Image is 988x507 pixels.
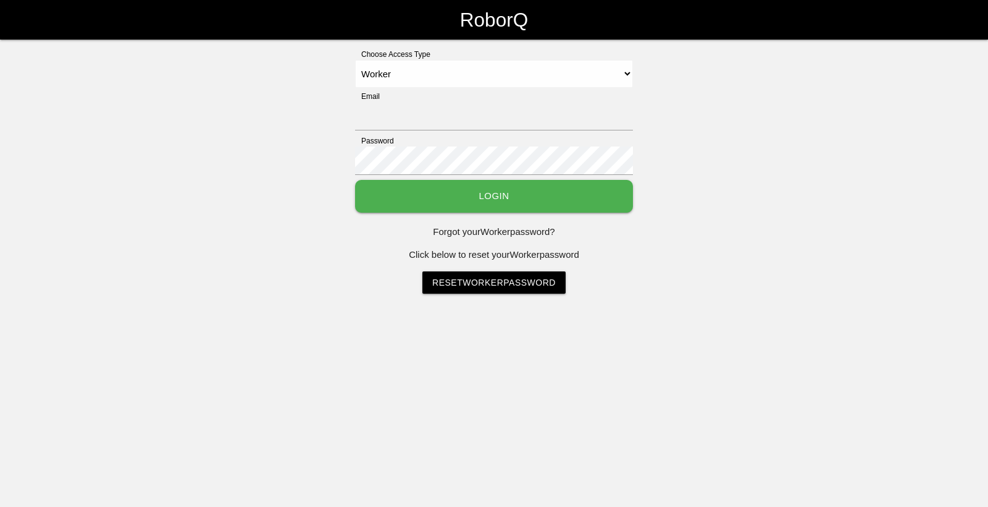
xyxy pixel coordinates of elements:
[355,135,394,147] label: Password
[355,49,430,60] label: Choose Access Type
[422,271,566,294] a: ResetWorkerPassword
[355,91,380,102] label: Email
[355,248,633,262] p: Click below to reset your Worker password
[355,180,633,213] button: Login
[355,225,633,239] p: Forgot your Worker password?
